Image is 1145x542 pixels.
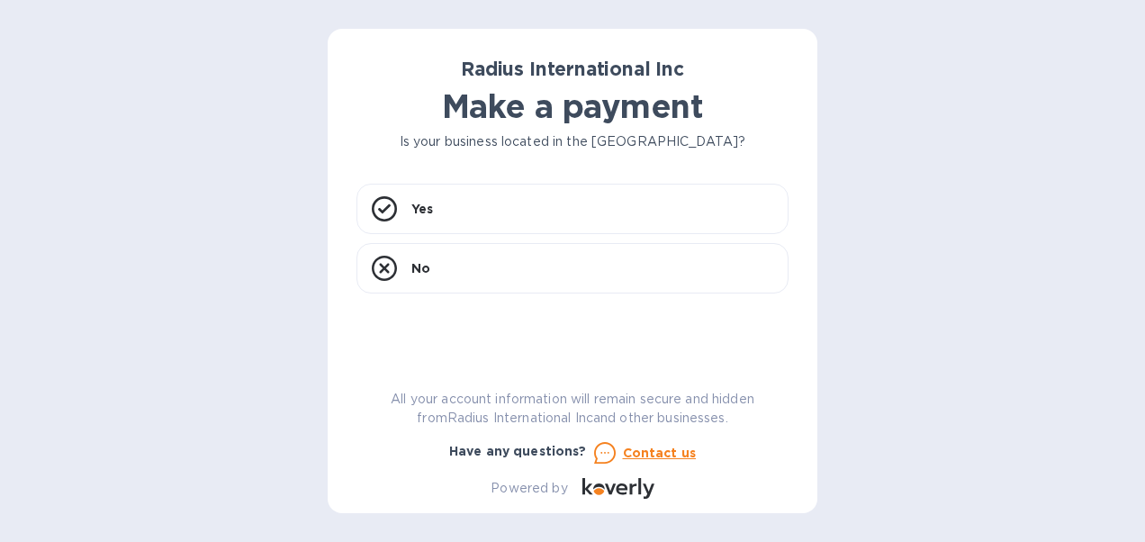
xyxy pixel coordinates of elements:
b: Radius International Inc [461,58,684,80]
h1: Make a payment [356,87,789,125]
b: Have any questions? [449,444,587,458]
p: Powered by [491,479,567,498]
p: All your account information will remain secure and hidden from Radius International Inc and othe... [356,390,789,428]
p: Yes [411,200,433,218]
u: Contact us [623,446,697,460]
p: No [411,259,430,277]
p: Is your business located in the [GEOGRAPHIC_DATA]? [356,132,789,151]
